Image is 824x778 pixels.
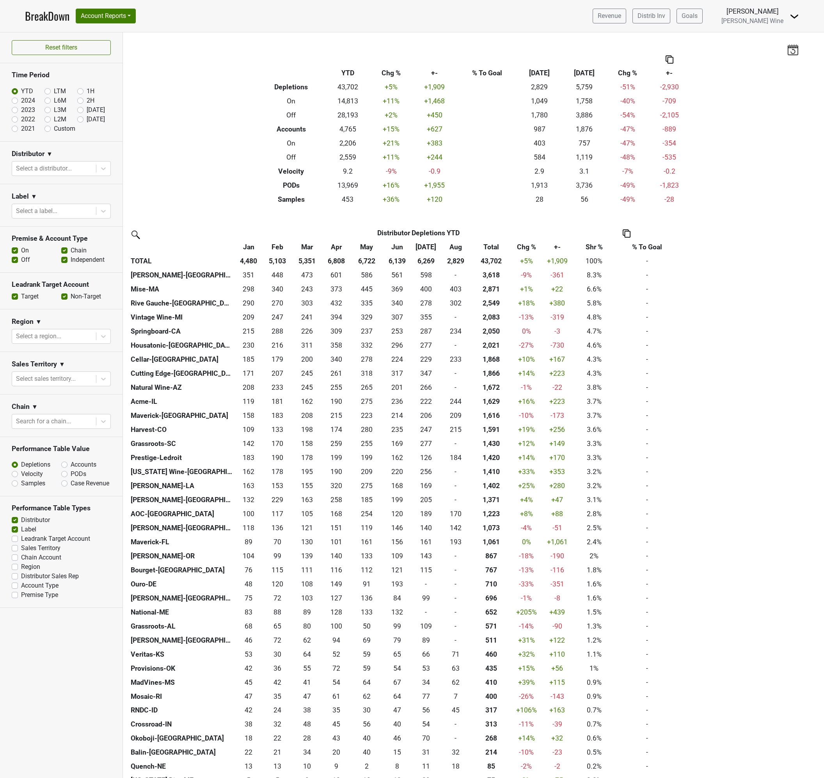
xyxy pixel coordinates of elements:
label: 2021 [21,124,35,133]
td: 331.916 [351,338,382,352]
th: Off [257,108,325,122]
td: 234.167 [440,324,471,338]
th: Feb: activate to sort column ascending [263,240,292,254]
td: 399.668 [412,282,440,296]
td: +627 [412,122,457,136]
td: 2.9 [517,164,562,178]
div: 400 [413,284,438,294]
td: 4,765 [325,122,370,136]
td: 1,049 [517,94,562,108]
td: 0 % [512,324,541,338]
td: 295.75 [383,338,412,352]
td: -49 % [607,178,649,192]
td: - [614,254,680,268]
th: [DATE] [517,66,562,80]
td: 0 [440,338,471,352]
td: 2,559 [325,150,370,164]
td: +15 % [370,122,412,136]
th: 6,269 [412,254,440,268]
td: 339.751 [383,296,412,310]
td: -7 % [607,164,649,178]
td: 403 [440,282,471,296]
th: TOTAL [129,254,234,268]
td: 237.333 [351,324,382,338]
div: 329 [353,312,381,322]
td: 8.3% [574,268,614,282]
div: 270 [265,298,290,308]
th: &nbsp;: activate to sort column ascending [129,240,234,254]
td: +450 [412,108,457,122]
td: 351 [234,268,263,282]
td: +5 % [370,80,412,94]
div: -319 [543,312,572,322]
td: 240.75 [292,310,322,324]
td: 1,876 [562,122,607,136]
a: Goals [677,9,703,23]
th: 3618.000 [471,268,512,282]
label: PODs [71,469,86,479]
th: +- [412,66,457,80]
td: 43,702 [325,80,370,94]
td: 453 [325,192,370,206]
td: -1,823 [649,178,690,192]
th: 43,702 [471,254,512,268]
span: ▼ [32,402,38,412]
label: Distributor Sales Rep [21,572,79,581]
label: Region [21,562,40,572]
div: 2,050 [473,326,510,336]
td: 1,119 [562,150,607,164]
div: 340 [384,298,409,308]
th: Chg % [607,66,649,80]
td: 307.32 [383,310,412,324]
span: ▼ [31,192,37,201]
label: Custom [54,124,75,133]
label: Accounts [71,460,96,469]
td: 1,758 [562,94,607,108]
a: Revenue [593,9,626,23]
label: 1H [87,87,94,96]
label: 2022 [21,115,35,124]
th: Jul: activate to sort column ascending [412,240,440,254]
td: 243 [292,282,322,296]
h3: Label [12,192,29,201]
label: Case Revenue [71,479,109,488]
span: [PERSON_NAME] Wine [721,17,783,25]
td: 369.166 [383,282,412,296]
div: 230 [236,340,261,350]
th: 2020.908 [471,338,512,352]
td: 2,829 [517,80,562,94]
td: -2,930 [649,80,690,94]
td: -27 % [512,338,541,352]
h3: Leadrank Target Account [12,281,111,289]
td: 209.2 [234,310,263,324]
td: 2,206 [325,136,370,150]
td: - [614,282,680,296]
td: -54 % [607,108,649,122]
div: 403 [442,284,469,294]
td: -49 % [607,192,649,206]
td: 358.497 [322,338,351,352]
div: 351 [236,270,261,280]
img: last_updated_date [787,44,799,55]
td: 9.2 [325,164,370,178]
th: 2,829 [440,254,471,268]
th: +-: activate to sort column ascending [541,240,574,254]
th: Springboard-CA [129,324,234,338]
td: 308.75 [322,324,351,338]
td: +244 [412,150,457,164]
td: - [614,310,680,324]
td: -40 % [607,94,649,108]
td: 473 [292,268,322,282]
div: 598 [413,270,438,280]
td: 226.334 [292,324,322,338]
th: 2049.584 [471,324,512,338]
th: 6,808 [322,254,351,268]
h3: Region [12,318,34,326]
td: 3,736 [562,178,607,192]
img: filter [129,228,141,240]
td: -889 [649,122,690,136]
th: 6,722 [351,254,382,268]
th: On [257,136,325,150]
th: Shr %: activate to sort column ascending [574,240,614,254]
div: 303 [294,298,320,308]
